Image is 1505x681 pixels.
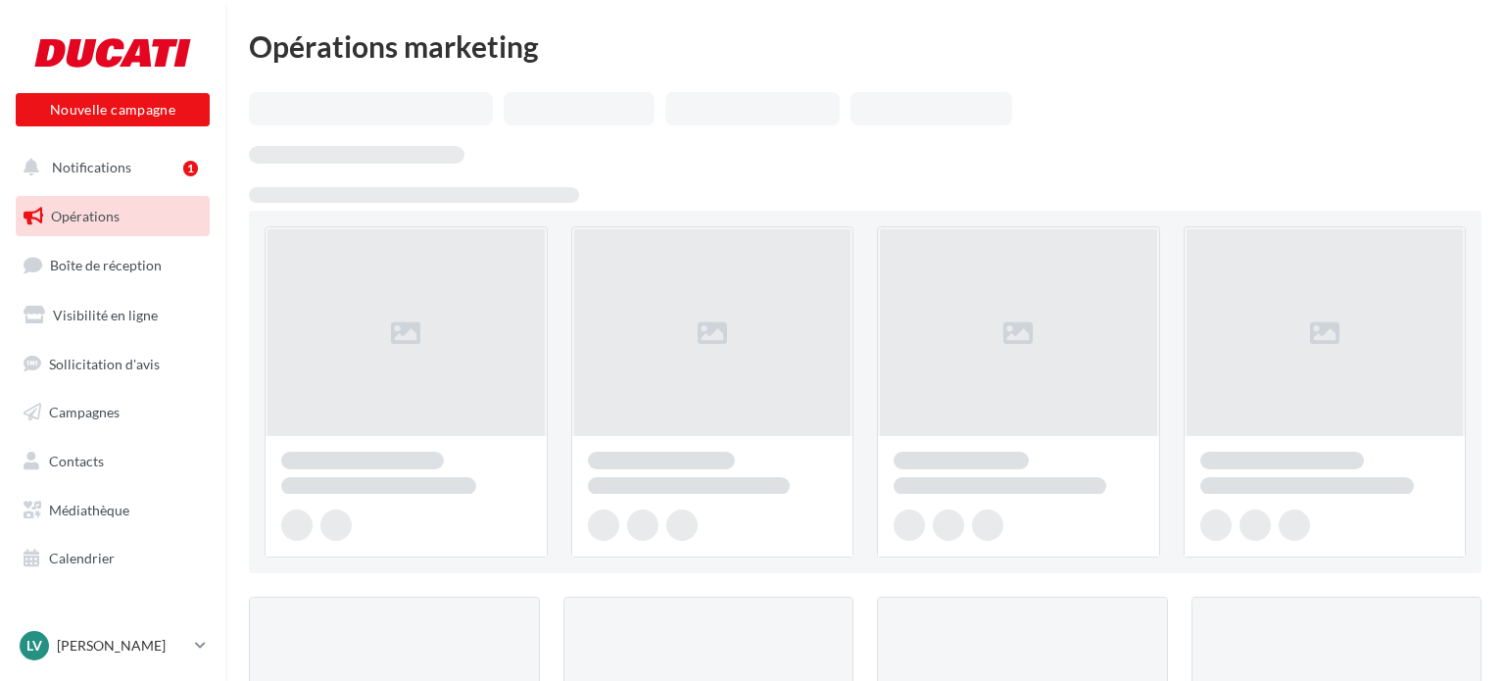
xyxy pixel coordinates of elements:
span: Lv [26,636,42,656]
button: Nouvelle campagne [16,93,210,126]
a: Visibilité en ligne [12,295,214,336]
span: Notifications [52,159,131,175]
a: Calendrier [12,538,214,579]
span: Opérations [51,208,120,224]
a: Boîte de réception [12,244,214,286]
div: 1 [183,161,198,176]
div: Opérations marketing [249,31,1481,61]
span: Boîte de réception [50,257,162,273]
a: Campagnes [12,392,214,433]
a: Opérations [12,196,214,237]
p: [PERSON_NAME] [57,636,187,656]
a: Médiathèque [12,490,214,531]
span: Campagnes [49,404,120,420]
span: Calendrier [49,550,115,566]
a: Sollicitation d'avis [12,344,214,385]
span: Contacts [49,453,104,469]
span: Sollicitation d'avis [49,355,160,371]
span: Médiathèque [49,502,129,518]
button: Notifications 1 [12,147,206,188]
span: Visibilité en ligne [53,307,158,323]
a: Lv [PERSON_NAME] [16,627,210,664]
a: Contacts [12,441,214,482]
